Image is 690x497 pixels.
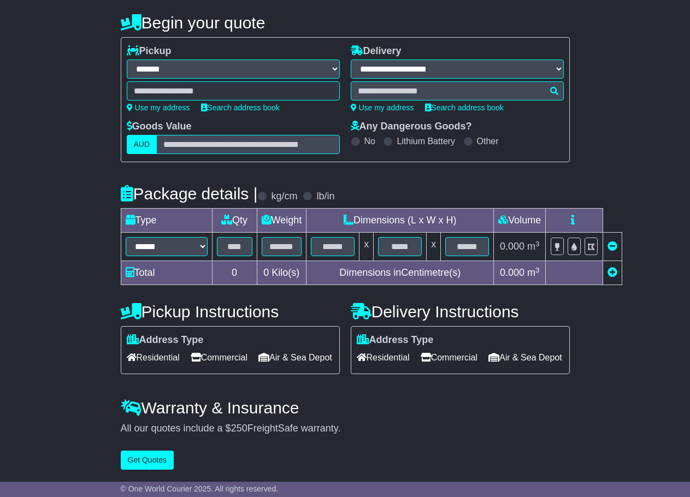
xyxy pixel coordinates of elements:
[121,185,258,203] h4: Package details |
[258,349,332,366] span: Air & Sea Depot
[351,121,472,133] label: Any Dangerous Goods?
[127,45,172,57] label: Pickup
[306,261,494,285] td: Dimensions in Centimetre(s)
[201,103,280,112] a: Search address book
[121,261,212,285] td: Total
[351,103,414,112] a: Use my address
[212,261,257,285] td: 0
[357,349,410,366] span: Residential
[351,303,570,321] h4: Delivery Instructions
[527,241,540,252] span: m
[527,267,540,278] span: m
[397,136,455,146] label: Lithium Battery
[191,349,247,366] span: Commercial
[121,451,174,470] button: Get Quotes
[494,209,546,233] td: Volume
[121,209,212,233] td: Type
[271,191,297,203] label: kg/cm
[121,423,570,435] div: All our quotes include a $ FreightSafe warranty.
[500,267,524,278] span: 0.000
[306,209,494,233] td: Dimensions (L x W x H)
[263,267,269,278] span: 0
[359,233,374,261] td: x
[357,334,434,346] label: Address Type
[535,266,540,274] sup: 3
[231,423,247,434] span: 250
[212,209,257,233] td: Qty
[121,303,340,321] h4: Pickup Instructions
[351,81,564,100] typeahead: Please provide city
[608,267,617,278] a: Add new item
[257,209,306,233] td: Weight
[535,240,540,248] sup: 3
[127,103,190,112] a: Use my address
[488,349,562,366] span: Air & Sea Depot
[500,241,524,252] span: 0.000
[127,349,180,366] span: Residential
[121,14,570,32] h4: Begin your quote
[425,103,504,112] a: Search address book
[121,484,279,493] span: © One World Courier 2025. All rights reserved.
[127,135,157,154] label: AUD
[608,241,617,252] a: Remove this item
[364,136,375,146] label: No
[121,399,570,417] h4: Warranty & Insurance
[427,233,441,261] td: x
[127,334,204,346] label: Address Type
[351,45,402,57] label: Delivery
[421,349,477,366] span: Commercial
[127,121,192,133] label: Goods Value
[477,136,499,146] label: Other
[257,261,306,285] td: Kilo(s)
[316,191,334,203] label: lb/in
